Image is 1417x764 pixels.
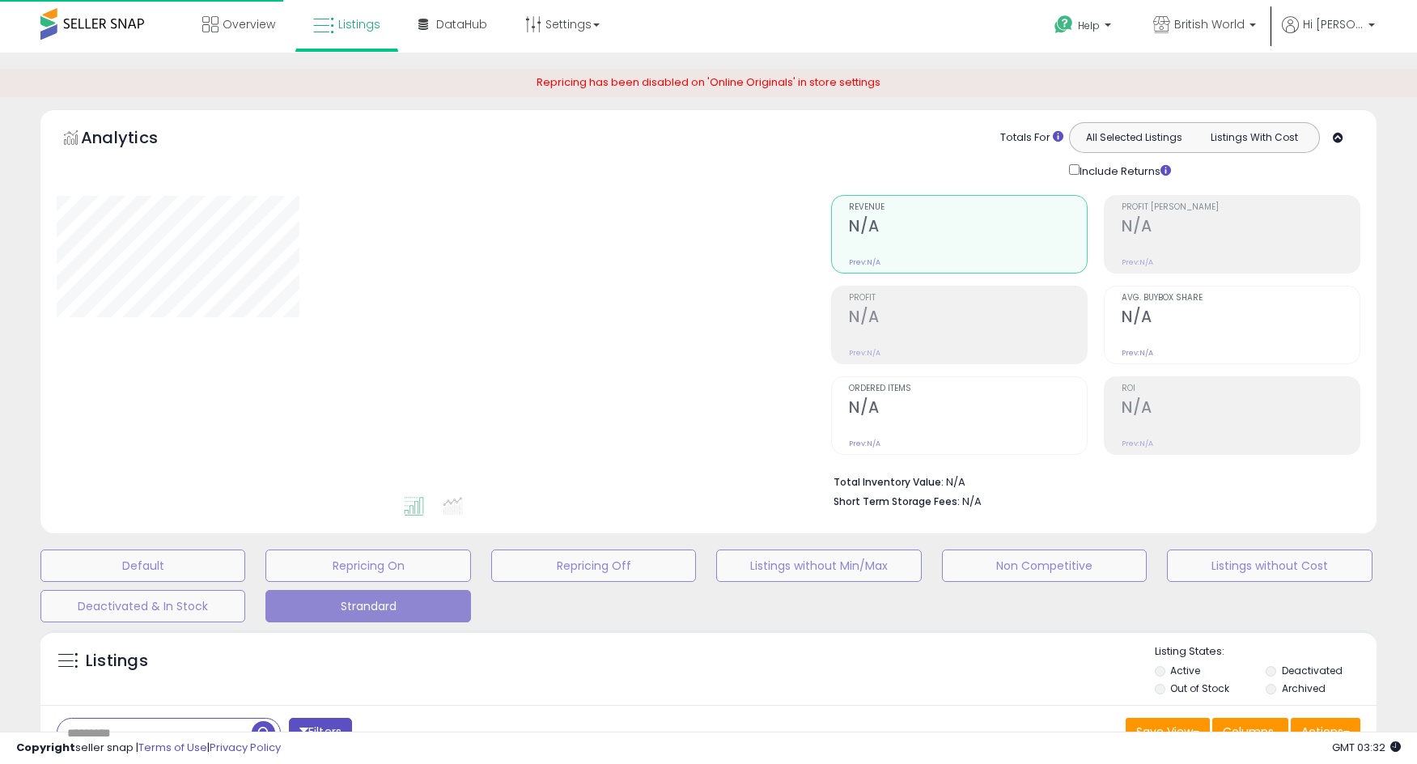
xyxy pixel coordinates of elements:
li: N/A [834,471,1348,490]
span: Profit [PERSON_NAME] [1122,203,1360,212]
button: Strandard [265,590,470,622]
span: British World [1174,16,1245,32]
h2: N/A [1122,217,1360,239]
span: Hi [PERSON_NAME] [1303,16,1364,32]
div: seller snap | | [16,741,281,756]
button: Non Competitive [942,550,1147,582]
h2: N/A [849,398,1087,420]
b: Total Inventory Value: [834,475,944,489]
span: Help [1078,19,1100,32]
button: Default [40,550,245,582]
span: ROI [1122,384,1360,393]
small: Prev: N/A [1122,348,1153,358]
span: Profit [849,294,1087,303]
h5: Analytics [81,126,189,153]
h2: N/A [849,217,1087,239]
button: Listings without Cost [1167,550,1372,582]
a: Help [1042,2,1127,53]
i: Get Help [1054,15,1074,35]
small: Prev: N/A [849,348,880,358]
h2: N/A [1122,308,1360,329]
button: Repricing On [265,550,470,582]
button: Repricing Off [491,550,696,582]
span: Repricing has been disabled on 'Online Originals' in store settings [537,74,880,90]
button: All Selected Listings [1074,127,1194,148]
button: Deactivated & In Stock [40,590,245,622]
span: N/A [962,494,982,509]
button: Listings With Cost [1194,127,1314,148]
div: Totals For [1000,130,1063,146]
div: Include Returns [1057,161,1190,180]
span: Listings [338,16,380,32]
span: Revenue [849,203,1087,212]
span: Overview [223,16,275,32]
h2: N/A [1122,398,1360,420]
small: Prev: N/A [849,257,880,267]
h2: N/A [849,308,1087,329]
a: Hi [PERSON_NAME] [1282,16,1375,53]
b: Short Term Storage Fees: [834,494,960,508]
button: Listings without Min/Max [716,550,921,582]
small: Prev: N/A [1122,257,1153,267]
span: Avg. Buybox Share [1122,294,1360,303]
small: Prev: N/A [1122,439,1153,448]
small: Prev: N/A [849,439,880,448]
span: Ordered Items [849,384,1087,393]
span: DataHub [436,16,487,32]
strong: Copyright [16,740,75,755]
